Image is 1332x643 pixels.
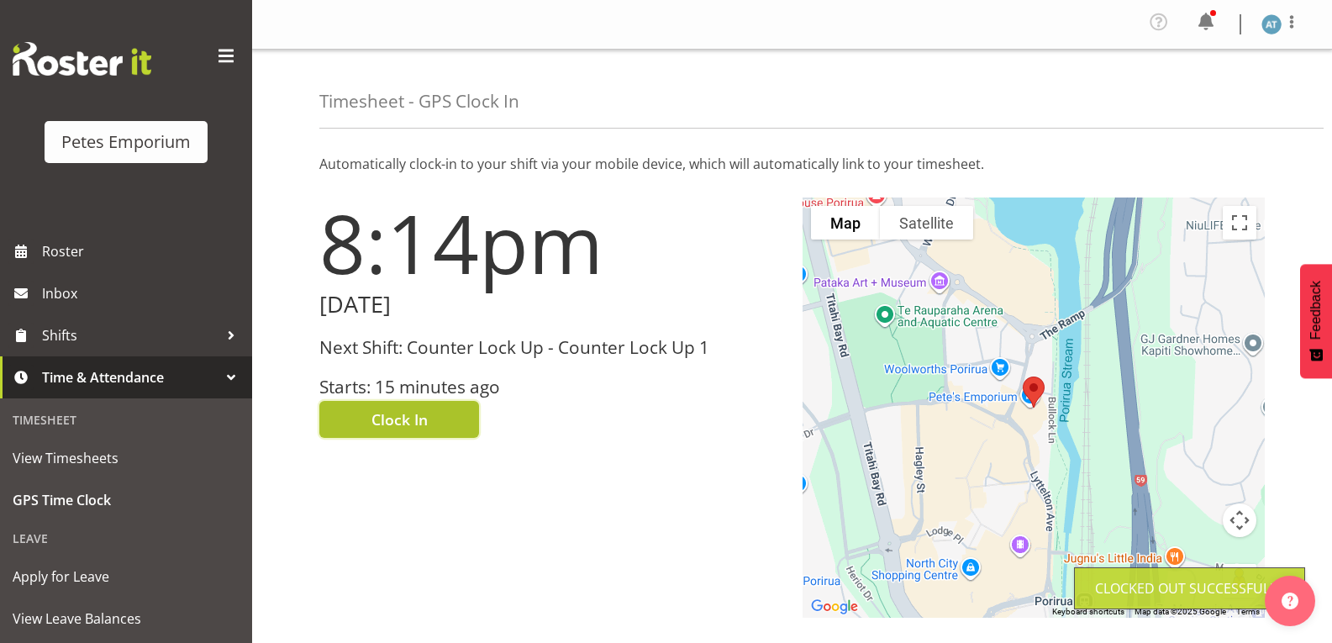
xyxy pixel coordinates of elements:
[4,479,248,521] a: GPS Time Clock
[807,596,862,618] img: Google
[42,365,218,390] span: Time & Attendance
[1261,14,1282,34] img: alex-micheal-taniwha5364.jpg
[1300,264,1332,378] button: Feedback - Show survey
[42,323,218,348] span: Shifts
[13,606,240,631] span: View Leave Balances
[1095,578,1284,598] div: Clocked out Successfully
[319,338,782,357] h3: Next Shift: Counter Lock Up - Counter Lock Up 1
[371,408,428,430] span: Clock In
[319,377,782,397] h3: Starts: 15 minutes ago
[4,598,248,640] a: View Leave Balances
[1135,607,1226,616] span: Map data ©2025 Google
[1223,564,1256,598] button: Drag Pegman onto the map to open Street View
[880,206,973,240] button: Show satellite imagery
[1236,607,1260,616] a: Terms (opens in new tab)
[13,445,240,471] span: View Timesheets
[319,198,782,288] h1: 8:14pm
[319,92,519,111] h4: Timesheet - GPS Clock In
[807,596,862,618] a: Open this area in Google Maps (opens a new window)
[1223,503,1256,537] button: Map camera controls
[319,154,1265,174] p: Automatically clock-in to your shift via your mobile device, which will automatically link to you...
[319,292,782,318] h2: [DATE]
[1282,593,1298,609] img: help-xxl-2.png
[13,42,151,76] img: Rosterit website logo
[1052,606,1124,618] button: Keyboard shortcuts
[1308,281,1324,340] span: Feedback
[319,401,479,438] button: Clock In
[42,281,244,306] span: Inbox
[1223,206,1256,240] button: Toggle fullscreen view
[4,437,248,479] a: View Timesheets
[4,556,248,598] a: Apply for Leave
[13,488,240,513] span: GPS Time Clock
[42,239,244,264] span: Roster
[4,521,248,556] div: Leave
[4,403,248,437] div: Timesheet
[811,206,880,240] button: Show street map
[61,129,191,155] div: Petes Emporium
[13,564,240,589] span: Apply for Leave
